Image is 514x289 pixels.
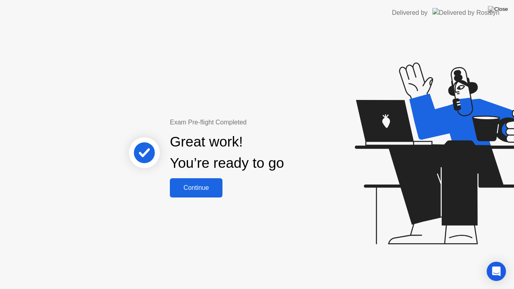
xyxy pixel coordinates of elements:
button: Continue [170,178,222,197]
div: Open Intercom Messenger [487,262,506,281]
div: Great work! You’re ready to go [170,131,284,174]
div: Exam Pre-flight Completed [170,118,336,127]
div: Delivered by [392,8,428,18]
img: Delivered by Rosalyn [432,8,500,17]
img: Close [488,6,508,12]
div: Continue [172,184,220,191]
